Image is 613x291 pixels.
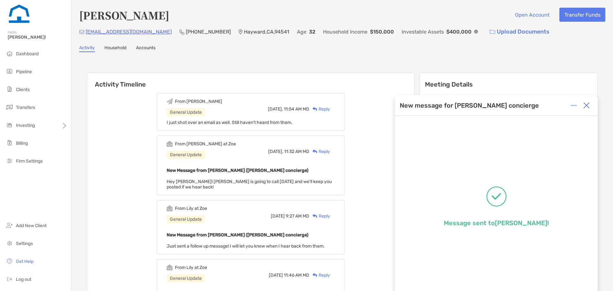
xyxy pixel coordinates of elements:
p: 32 [309,28,315,36]
span: 11:32 AM MD [284,149,309,154]
span: I just shot over an email as well. Still haven't heard from them. [167,120,292,125]
div: From Lily at Zoe [175,265,207,270]
img: investing icon [6,121,13,129]
img: pipeline icon [6,67,13,75]
button: Transfer Funds [559,8,605,22]
span: Just sent a follow up message! I will let you know when I hear back from them. [167,243,325,249]
div: From [PERSON_NAME] [175,99,222,104]
p: $150,000 [370,28,394,36]
img: add_new_client icon [6,221,13,229]
img: Location Icon [238,29,243,34]
b: New Message from [PERSON_NAME] ([PERSON_NAME] concierge) [167,232,308,238]
img: Event icon [167,205,173,211]
p: Age [297,28,306,36]
img: Email Icon [79,30,84,34]
span: 11:46 AM MD [284,272,309,278]
button: Open Account [510,8,554,22]
a: Activity [79,45,95,52]
p: [EMAIL_ADDRESS][DOMAIN_NAME] [86,28,172,36]
span: [DATE], [268,149,283,154]
span: 9:27 AM MD [286,213,309,219]
img: Expand or collapse [571,102,577,109]
span: [DATE] [269,272,283,278]
div: Reply [309,272,330,279]
img: clients icon [6,85,13,93]
b: New Message from [PERSON_NAME] ([PERSON_NAME] concierge) [167,168,308,173]
a: Household [104,45,126,52]
img: Phone Icon [179,29,185,34]
img: Reply icon [313,214,317,218]
img: Reply icon [313,107,317,111]
div: New message for [PERSON_NAME] concierge [400,102,539,109]
p: $400,000 [446,28,472,36]
img: billing icon [6,139,13,147]
p: Hayward , CA , 94541 [244,28,289,36]
a: Upload Documents [486,25,554,39]
img: Zoe Logo [8,3,31,26]
img: transfers icon [6,103,13,111]
div: General Update [167,151,205,159]
span: Transfers [16,105,35,110]
span: Get Help [16,259,34,264]
span: [PERSON_NAME]! [8,34,67,40]
span: Dashboard [16,51,39,57]
img: get-help icon [6,257,13,265]
div: From Lily at Zoe [175,206,207,211]
span: Add New Client [16,223,47,228]
div: General Update [167,108,205,116]
span: Pipeline [16,69,32,74]
span: Clients [16,87,30,92]
h6: Activity Timeline [87,73,414,88]
div: Reply [309,106,330,112]
div: From [PERSON_NAME] at Zoe [175,141,236,147]
div: Reply [309,148,330,155]
span: Hey [PERSON_NAME]! [PERSON_NAME] is going to call [DATE] and we'll keep you posted if we hear back! [167,179,332,190]
div: General Update [167,274,205,282]
p: Meeting Details [425,80,592,88]
img: Event icon [167,98,173,104]
span: Log out [16,277,31,282]
img: Event icon [167,264,173,271]
div: General Update [167,215,205,223]
img: Reply icon [313,273,317,277]
h4: [PERSON_NAME] [79,8,169,22]
span: 11:54 AM MD [284,106,309,112]
a: Accounts [136,45,155,52]
img: dashboard icon [6,50,13,57]
img: button icon [490,30,495,34]
img: Info Icon [474,30,478,34]
img: firm-settings icon [6,157,13,165]
span: Firm Settings [16,158,43,164]
p: [PHONE_NUMBER] [186,28,231,36]
span: [DATE], [268,106,283,112]
p: Message sent to [PERSON_NAME] ! [444,219,549,227]
img: Event icon [167,141,173,147]
span: Investing [16,123,35,128]
span: Billing [16,141,28,146]
img: Reply icon [313,149,317,154]
img: Close [583,102,590,109]
span: [DATE] [271,213,285,219]
p: Household Income [323,28,367,36]
span: Settings [16,241,33,246]
div: Reply [309,213,330,219]
img: settings icon [6,239,13,247]
img: logout icon [6,275,13,283]
p: Investable Assets [402,28,444,36]
img: Message successfully sent [486,186,507,207]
